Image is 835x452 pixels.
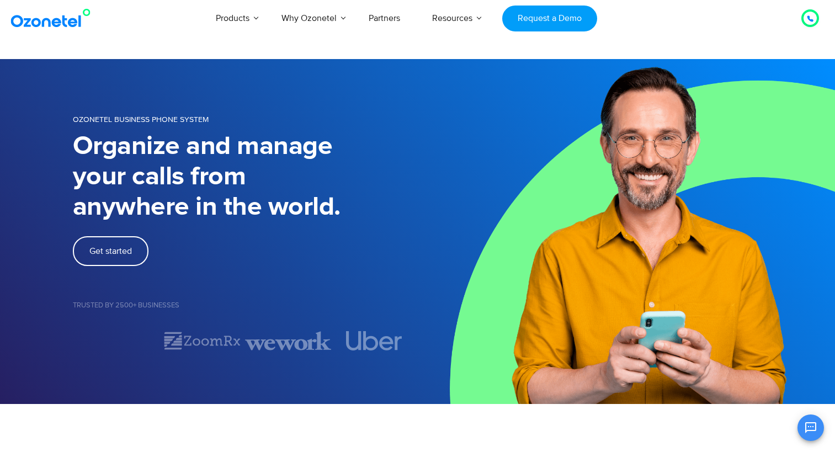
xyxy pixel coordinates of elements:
[73,236,148,266] a: Get started
[347,331,403,350] img: uber
[73,131,418,222] h1: Organize and manage your calls from anywhere in the world.
[245,331,331,350] img: wework
[73,331,418,350] div: Image Carousel
[245,331,331,350] div: 3 of 7
[331,331,417,350] div: 4 of 7
[502,6,597,31] a: Request a Demo
[89,247,132,256] span: Get started
[73,334,159,348] div: 1 of 7
[797,414,824,441] button: Open chat
[162,331,241,350] img: zoomrx
[159,331,245,350] div: 2 of 7
[73,115,209,124] span: OZONETEL BUSINESS PHONE SYSTEM
[73,302,418,309] h5: Trusted by 2500+ Businesses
